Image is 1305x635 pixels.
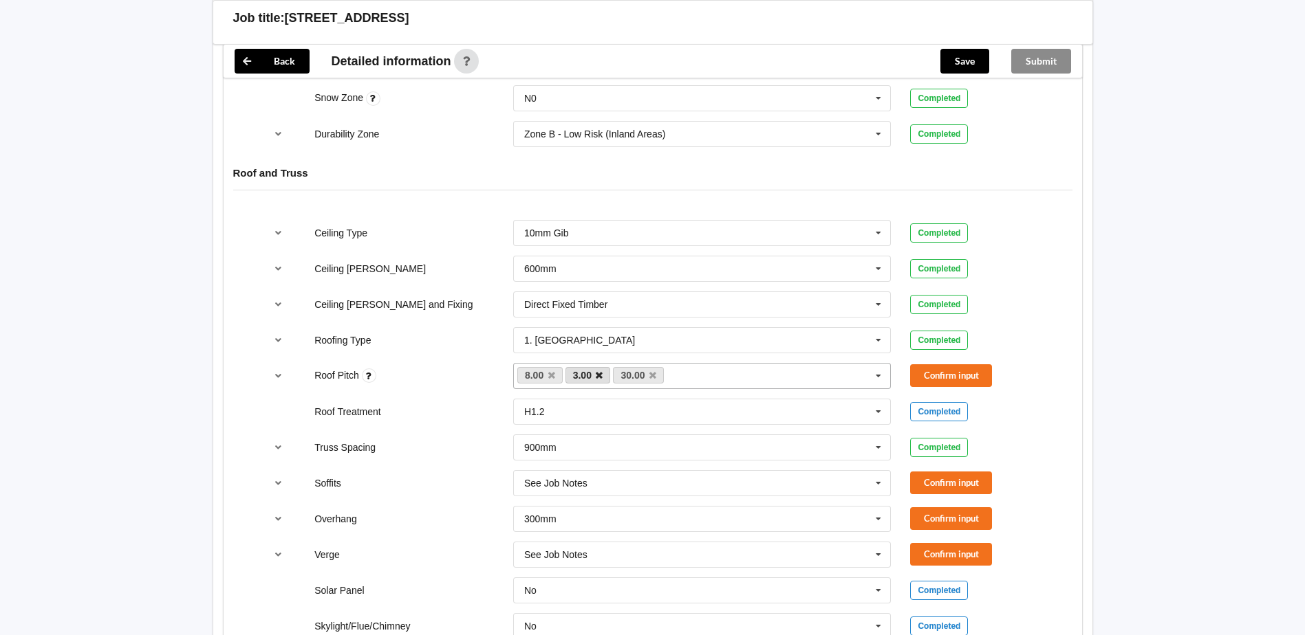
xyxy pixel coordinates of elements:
[332,55,451,67] span: Detailed information
[910,471,992,494] button: Confirm input
[910,364,992,387] button: Confirm input
[314,549,340,560] label: Verge
[314,370,361,381] label: Roof Pitch
[314,406,381,417] label: Roof Treatment
[265,221,292,245] button: reference-toggle
[940,49,989,74] button: Save
[314,335,371,346] label: Roofing Type
[524,478,587,488] div: See Job Notes
[910,543,992,566] button: Confirm input
[285,10,409,26] h3: [STREET_ADDRESS]
[524,514,557,524] div: 300mm
[233,166,1072,179] h4: Roof and Truss
[910,438,968,457] div: Completed
[265,435,292,460] button: reference-toggle
[910,124,968,144] div: Completed
[265,256,292,281] button: reference-toggle
[524,93,537,103] div: N0
[265,122,292,146] button: reference-toggle
[524,300,607,309] div: Direct Fixed Timber
[524,129,665,139] div: Zone B - Low Risk (Inland Areas)
[565,367,611,383] a: 3.00
[910,295,968,314] div: Completed
[314,263,426,274] label: Ceiling [PERSON_NAME]
[524,443,557,452] div: 900mm
[233,10,285,26] h3: Job title:
[910,89,968,108] div: Completed
[613,367,664,383] a: 30.00
[314,478,341,489] label: Soffits
[314,621,410,632] label: Skylight/Flue/Chimney
[314,585,364,596] label: Solar Panel
[265,542,292,567] button: reference-toggle
[314,129,379,140] label: Durability Zone
[910,223,968,243] div: Completed
[524,264,557,274] div: 600mm
[910,581,968,600] div: Completed
[314,299,473,310] label: Ceiling [PERSON_NAME] and Fixing
[910,507,992,530] button: Confirm input
[265,364,292,388] button: reference-toggle
[314,513,356,524] label: Overhang
[910,402,968,421] div: Completed
[265,292,292,317] button: reference-toggle
[517,367,563,383] a: 8.00
[524,586,537,595] div: No
[524,407,545,416] div: H1.2
[524,550,587,559] div: See Job Notes
[314,227,367,238] label: Ceiling Type
[524,335,635,345] div: 1. [GEOGRAPHIC_DATA]
[314,92,366,103] label: Snow Zone
[265,328,292,353] button: reference-toggle
[910,259,968,278] div: Completed
[265,471,292,495] button: reference-toggle
[235,49,310,74] button: Back
[265,506,292,531] button: reference-toggle
[524,621,537,631] div: No
[314,442,376,453] label: Truss Spacing
[910,331,968,350] div: Completed
[524,228,569,238] div: 10mm Gib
